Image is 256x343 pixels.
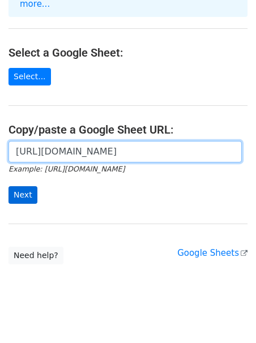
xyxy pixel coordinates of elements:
[199,289,256,343] iframe: Chat Widget
[8,68,51,85] a: Select...
[8,165,125,173] small: Example: [URL][DOMAIN_NAME]
[8,247,63,264] a: Need help?
[8,186,37,204] input: Next
[177,248,248,258] a: Google Sheets
[8,46,248,59] h4: Select a Google Sheet:
[8,123,248,136] h4: Copy/paste a Google Sheet URL:
[8,141,242,162] input: Paste your Google Sheet URL here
